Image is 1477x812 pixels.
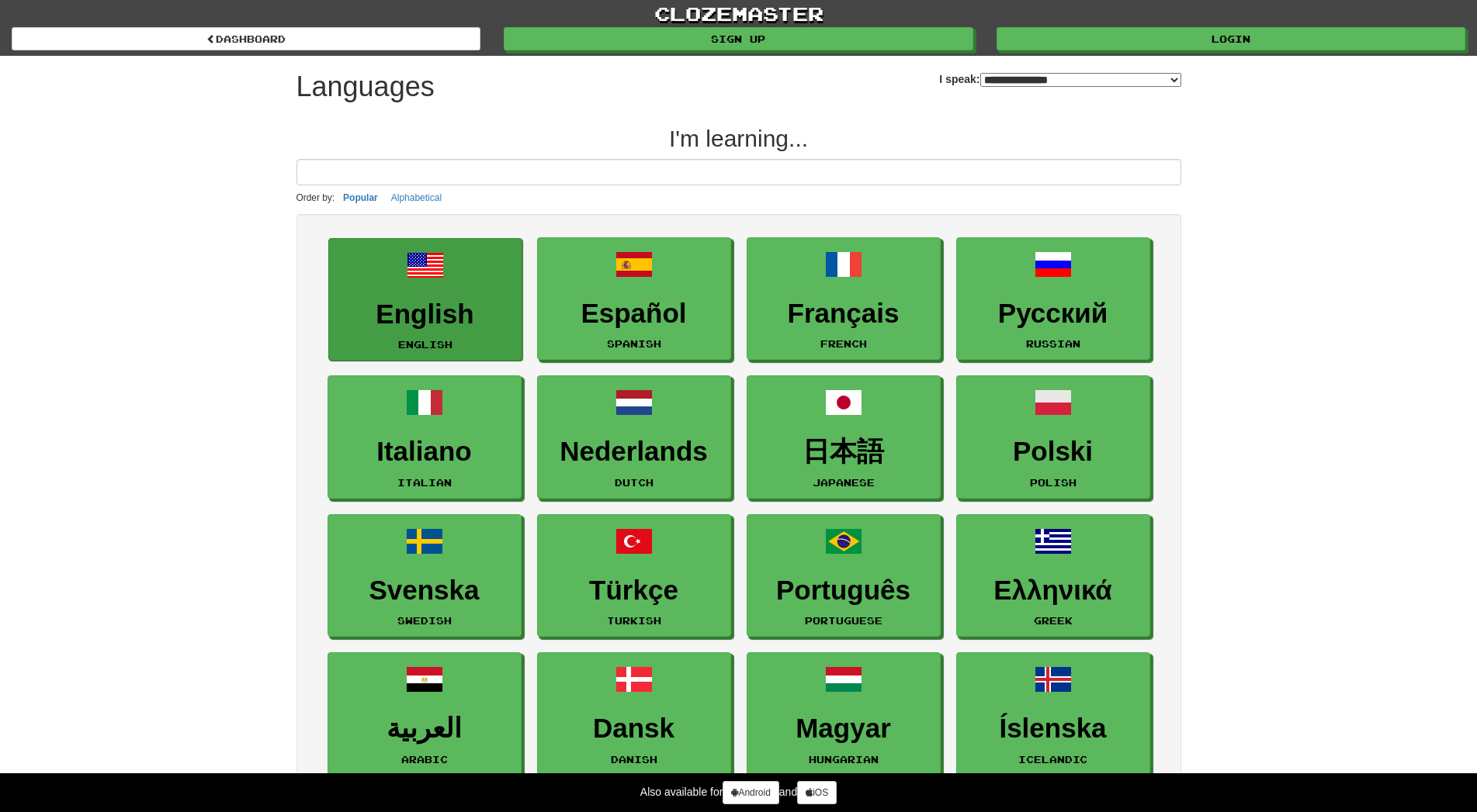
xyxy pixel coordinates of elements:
[1030,477,1077,488] small: Polish
[537,514,731,638] a: TürkçeTurkish
[546,299,723,329] h3: Español
[1026,338,1080,349] small: Russian
[980,73,1181,87] select: I speak:
[747,652,941,776] a: MagyarHungarian
[336,714,513,744] h3: العربية
[956,652,1150,776] a: ÍslenskaIcelandic
[820,338,867,349] small: French
[401,754,448,765] small: Arabic
[755,714,932,744] h3: Magyar
[387,189,446,206] button: Alphabetical
[537,237,731,361] a: EspañolSpanish
[537,652,731,776] a: DanskDanish
[546,575,723,606] h3: Türkçe
[12,27,480,50] a: dashboard
[336,575,513,606] h3: Svenska
[939,71,1181,87] label: I speak:
[747,514,941,638] a: PortuguêsPortuguese
[397,615,452,626] small: Swedish
[723,781,778,804] a: Android
[956,237,1150,361] a: РусскийRussian
[537,375,731,499] a: NederlandsDutch
[338,189,383,206] button: Popular
[328,238,522,361] a: EnglishEnglish
[607,338,661,349] small: Spanish
[328,514,522,638] a: SvenskaSwedish
[1018,754,1087,765] small: Icelandic
[965,299,1142,329] h3: Русский
[965,714,1142,744] h3: Íslenska
[296,192,335,203] small: Order by:
[615,477,654,488] small: Dutch
[1034,615,1073,626] small: Greek
[607,615,661,626] small: Turkish
[747,375,941,499] a: 日本語Japanese
[611,754,657,765] small: Danish
[546,714,723,744] h3: Dansk
[809,754,879,765] small: Hungarian
[747,237,941,361] a: FrançaisFrench
[397,477,452,488] small: Italian
[965,437,1142,467] h3: Polski
[296,126,1181,151] h2: I'm learning...
[956,375,1150,499] a: PolskiPolish
[997,27,1465,50] a: Login
[755,437,932,467] h3: 日本語
[797,781,837,804] a: iOS
[328,375,522,499] a: ItalianoItalian
[546,437,723,467] h3: Nederlands
[956,514,1150,638] a: ΕλληνικάGreek
[336,437,513,467] h3: Italiano
[296,71,435,102] h1: Languages
[813,477,875,488] small: Japanese
[328,652,522,776] a: العربيةArabic
[337,299,514,330] h3: English
[504,27,973,50] a: Sign up
[398,339,452,350] small: English
[805,615,882,626] small: Portuguese
[965,575,1142,606] h3: Ελληνικά
[755,299,932,329] h3: Français
[755,575,932,606] h3: Português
